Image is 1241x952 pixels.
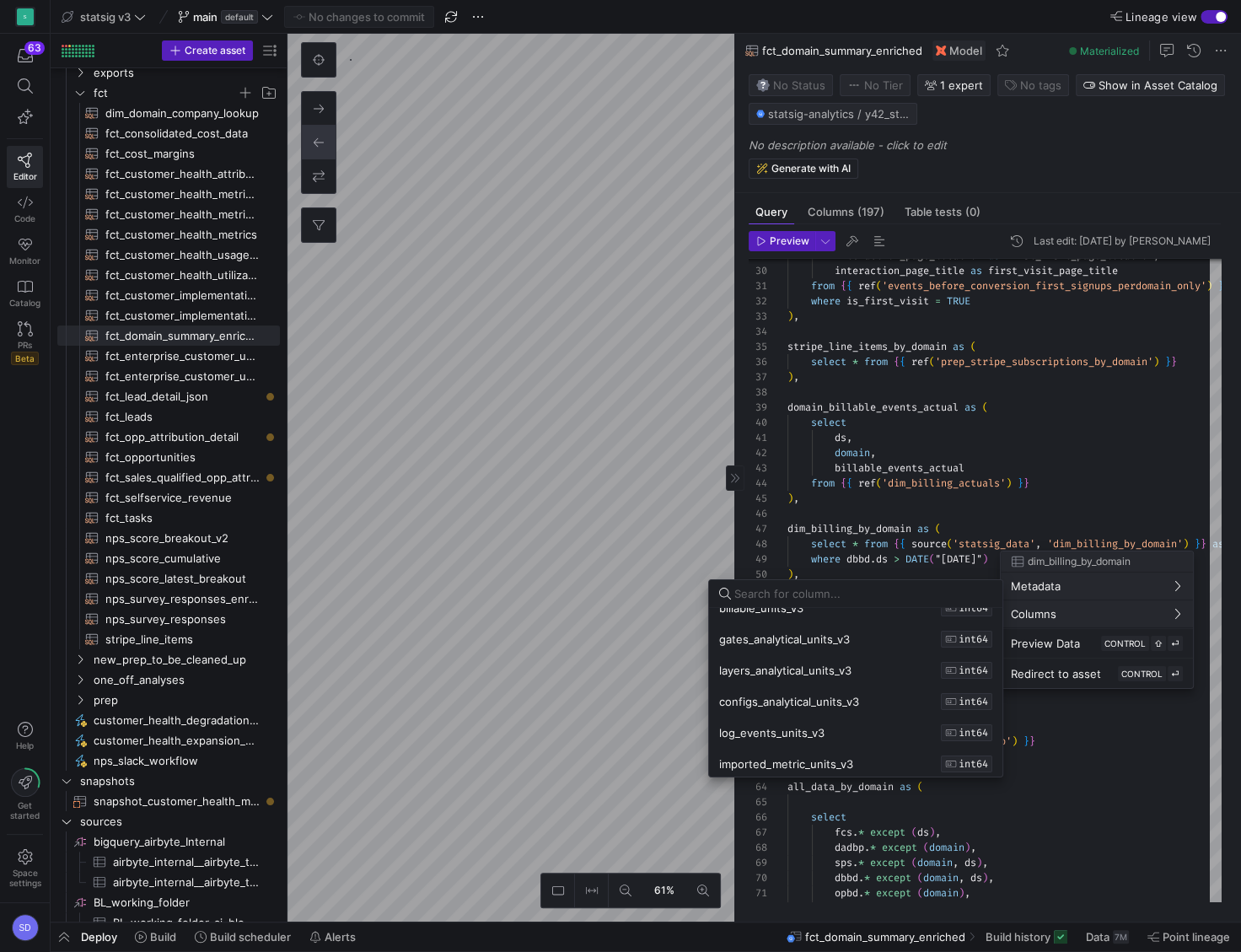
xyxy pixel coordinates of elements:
input: Search for column... [734,587,992,600]
span: CONTROL [1121,669,1163,679]
span: Preview Data [1011,637,1080,650]
span: Columns [1011,607,1056,621]
span: Redirect to asset [1011,667,1101,680]
span: ⏎ [1171,669,1179,679]
span: ⇧ [1154,638,1163,648]
span: Metadata [1011,579,1061,593]
span: CONTROL [1104,638,1146,648]
span: dim_billing_by_domain [1028,556,1131,567]
span: ⏎ [1171,638,1179,648]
